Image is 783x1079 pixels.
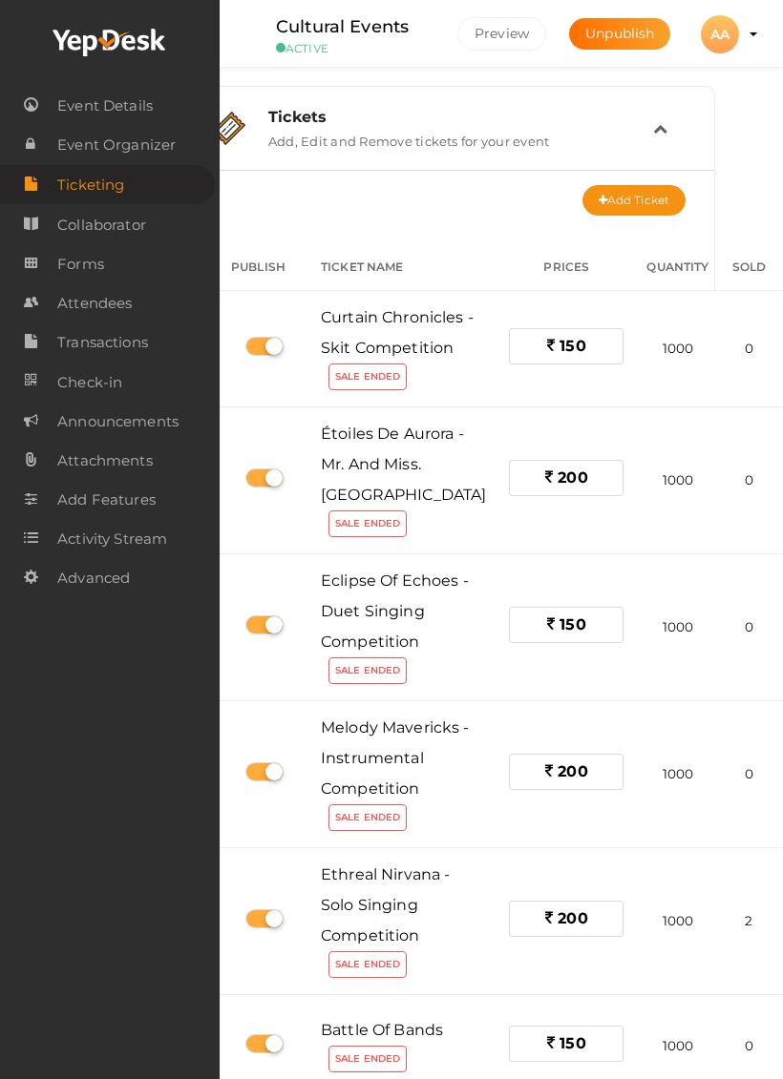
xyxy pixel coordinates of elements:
[57,403,179,441] span: Announcements
[745,766,753,781] span: 0
[57,166,124,204] span: Ticketing
[497,244,635,291] th: Prices
[268,108,653,126] div: Tickets
[328,1046,407,1072] label: Sale Ended
[663,766,694,781] span: 1000
[321,865,450,944] span: Ethreal Nirvana - Solo Singing Competition
[745,913,752,928] span: 2
[695,14,745,54] button: AA
[635,244,720,291] th: Quantity
[721,244,778,291] th: Sold
[745,1038,753,1053] span: 0
[57,363,122,402] span: Check-in
[212,112,245,145] img: ticket.svg
[57,245,104,283] span: Forms
[57,442,153,480] span: Attachments
[57,126,176,164] span: Event Organizer
[701,26,739,43] profile-pic: AA
[57,206,146,244] span: Collaborator
[663,472,694,488] span: 1000
[321,425,486,504] span: Étoiles de aurora - Mr. And Miss. [GEOGRAPHIC_DATA]
[745,619,753,634] span: 0
[328,363,407,390] label: Sale Ended
[560,1034,585,1052] span: 150
[701,15,739,53] div: AA
[57,87,153,125] span: Event Details
[745,472,753,488] span: 0
[328,510,407,537] label: Sale Ended
[663,1038,694,1053] span: 1000
[321,308,474,357] span: Curtain Chronicles - Skit Competition
[558,468,587,487] span: 200
[328,657,407,684] label: Sale Ended
[309,244,497,291] th: Ticket Name
[201,135,705,153] a: Tickets Add, Edit and Remove tickets for your event
[57,284,132,322] span: Attendees
[57,520,167,558] span: Activity Stream
[57,559,130,597] span: Advanced
[663,619,694,634] span: 1000
[585,25,654,42] span: Unpublish
[569,18,670,50] button: Unpublish
[276,13,409,41] label: Cultural Events
[57,481,156,519] span: Add Features
[220,244,309,291] th: Publish
[560,615,585,633] span: 150
[328,804,407,831] label: Sale Ended
[57,323,148,362] span: Transactions
[663,913,694,928] span: 1000
[558,909,587,927] span: 200
[328,951,407,978] label: Sale Ended
[321,571,469,651] span: Eclipse of Echoes - Duet Singing Competition
[745,341,753,356] span: 0
[663,341,694,356] span: 1000
[276,41,429,55] small: ACTIVE
[268,126,549,149] label: Add, Edit and Remove tickets for your event
[558,762,587,780] span: 200
[321,1021,443,1039] span: Battle of Bands
[560,337,585,355] span: 150
[582,185,686,216] button: Add Ticket
[321,718,470,798] span: Melody Mavericks - Instrumental Competition
[457,17,546,51] button: Preview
